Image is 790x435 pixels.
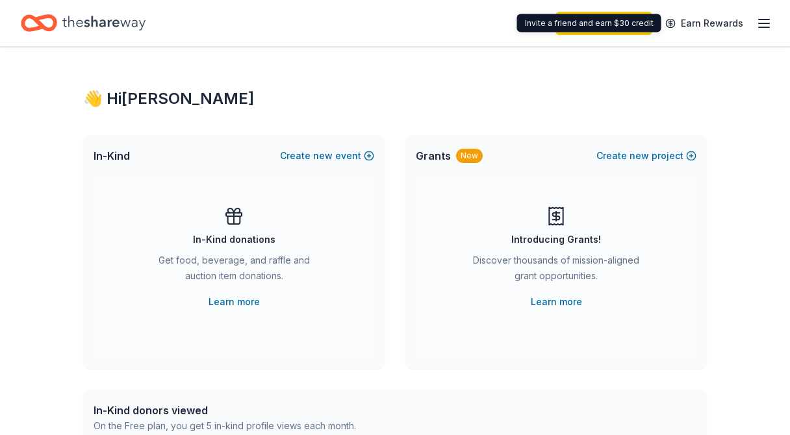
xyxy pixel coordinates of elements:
[209,294,260,310] a: Learn more
[531,294,582,310] a: Learn more
[657,12,751,35] a: Earn Rewards
[468,253,644,289] div: Discover thousands of mission-aligned grant opportunities.
[630,148,649,164] span: new
[193,232,275,247] div: In-Kind donations
[94,148,130,164] span: In-Kind
[21,8,146,38] a: Home
[456,149,483,163] div: New
[83,88,707,109] div: 👋 Hi [PERSON_NAME]
[146,253,322,289] div: Get food, beverage, and raffle and auction item donations.
[511,232,601,247] div: Introducing Grants!
[596,148,696,164] button: Createnewproject
[416,148,451,164] span: Grants
[280,148,374,164] button: Createnewevent
[313,148,333,164] span: new
[94,418,356,434] div: On the Free plan, you get 5 in-kind profile views each month.
[517,14,661,32] div: Invite a friend and earn $30 credit
[555,12,652,35] a: Start free trial
[94,403,356,418] div: In-Kind donors viewed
